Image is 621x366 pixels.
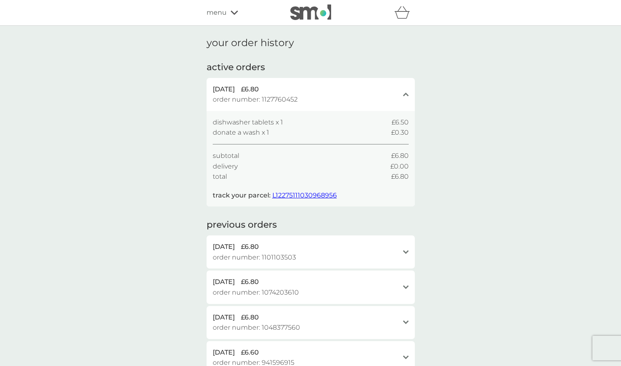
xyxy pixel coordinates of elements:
[392,117,409,128] span: £6.50
[207,61,265,74] h2: active orders
[213,151,239,161] span: subtotal
[207,219,277,231] h2: previous orders
[213,161,238,172] span: delivery
[213,190,337,201] p: track your parcel:
[241,84,259,95] span: £6.80
[213,127,269,138] span: donate a wash x 1
[213,117,283,128] span: dishwasher tablets x 1
[213,252,296,263] span: order number: 1101103503
[213,312,235,323] span: [DATE]
[207,7,227,18] span: menu
[213,347,235,358] span: [DATE]
[290,4,331,20] img: smol
[213,84,235,95] span: [DATE]
[241,277,259,287] span: £6.80
[391,151,409,161] span: £6.80
[213,94,298,105] span: order number: 1127760452
[272,191,337,199] a: L12275111030968956
[213,322,300,333] span: order number: 1048377560
[213,242,235,252] span: [DATE]
[390,161,409,172] span: £0.00
[241,347,259,358] span: £6.60
[207,37,294,49] h1: your order history
[213,171,227,182] span: total
[391,171,409,182] span: £6.80
[394,4,415,21] div: basket
[391,127,409,138] span: £0.30
[241,242,259,252] span: £6.80
[213,277,235,287] span: [DATE]
[213,287,299,298] span: order number: 1074203610
[241,312,259,323] span: £6.80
